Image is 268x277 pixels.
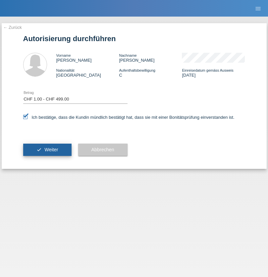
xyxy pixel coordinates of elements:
[44,147,58,152] span: Weiter
[255,5,261,12] i: menu
[251,6,265,10] a: menu
[119,53,136,57] span: Nachname
[56,68,119,78] div: [GEOGRAPHIC_DATA]
[36,147,42,152] i: check
[56,68,75,72] span: Nationalität
[182,68,233,72] span: Einreisedatum gemäss Ausweis
[23,115,235,120] label: Ich bestätige, dass die Kundin mündlich bestätigt hat, dass sie mit einer Bonitätsprüfung einvers...
[56,53,71,57] span: Vorname
[119,68,155,72] span: Aufenthaltsbewilligung
[119,68,182,78] div: C
[91,147,114,152] span: Abbrechen
[23,35,245,43] h1: Autorisierung durchführen
[119,53,182,63] div: [PERSON_NAME]
[3,25,22,30] a: ← Zurück
[23,144,72,156] button: check Weiter
[56,53,119,63] div: [PERSON_NAME]
[78,144,128,156] button: Abbrechen
[182,68,245,78] div: [DATE]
